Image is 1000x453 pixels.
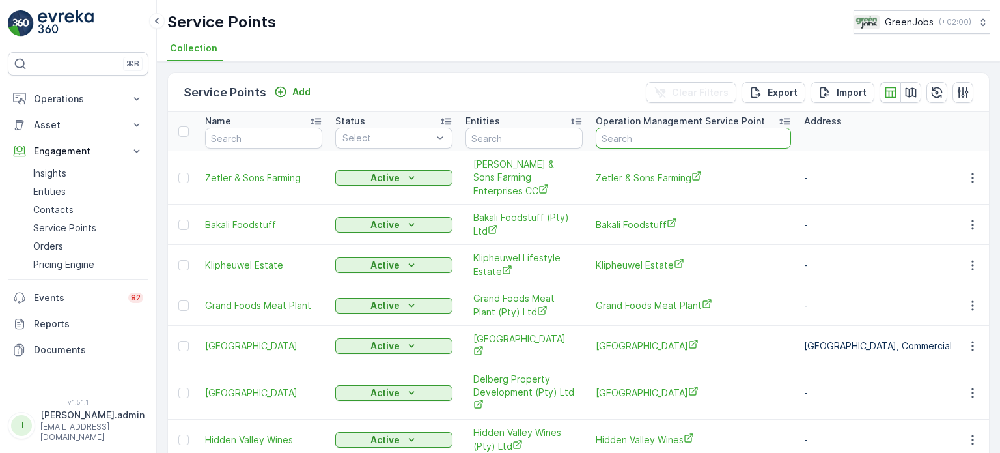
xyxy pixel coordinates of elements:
[178,220,189,230] div: Toggle Row Selected
[8,337,148,363] a: Documents
[28,219,148,237] a: Service Points
[370,299,400,312] p: Active
[34,93,122,106] p: Operations
[742,82,805,103] button: Export
[335,217,452,233] button: Active
[40,409,145,422] p: [PERSON_NAME].admin
[28,237,148,256] a: Orders
[473,211,575,238] a: Bakali Foodstuff (Pty) Ltd
[370,259,400,272] p: Active
[342,132,432,145] p: Select
[8,409,148,443] button: LL[PERSON_NAME].admin[EMAIL_ADDRESS][DOMAIN_NAME]
[672,86,729,99] p: Clear Filters
[646,82,736,103] button: Clear Filters
[596,433,791,446] a: Hidden Valley Wines
[167,12,276,33] p: Service Points
[184,83,266,102] p: Service Points
[131,293,141,303] p: 82
[854,15,880,29] img: Green_Jobs_Logo.png
[8,112,148,138] button: Asset
[370,171,400,184] p: Active
[596,339,791,353] a: Ellis Park
[8,10,34,37] img: logo
[473,332,575,359] a: Ellis Park
[205,259,322,272] a: Klipheuwel Estate
[596,258,791,272] span: Klipheuwel Estate
[473,332,575,359] span: [GEOGRAPHIC_DATA]
[292,85,311,98] p: Add
[465,115,500,128] p: Entities
[28,183,148,201] a: Entities
[596,218,791,231] a: Bakali Foodstuff
[596,115,765,128] p: Operation Management Service Point
[473,426,575,453] a: Hidden Valley Wines (Pty) Ltd
[205,387,322,400] a: Queens Gardens
[335,338,452,354] button: Active
[205,218,322,231] a: Bakali Foodstuff
[34,291,120,304] p: Events
[8,138,148,164] button: Engagement
[335,115,365,128] p: Status
[596,386,791,400] a: Queens Gardens
[335,385,452,401] button: Active
[205,433,322,446] a: Hidden Valley Wines
[205,115,231,128] p: Name
[178,300,189,311] div: Toggle Row Selected
[269,84,316,100] button: Add
[596,171,791,184] span: Zetler & Sons Farming
[596,386,791,400] span: [GEOGRAPHIC_DATA]
[811,82,874,103] button: Import
[205,171,322,184] a: Zetler & Sons Farming
[8,86,148,112] button: Operations
[473,158,575,197] a: S. Zetler & Sons Farming Enterprises CC
[40,422,145,443] p: [EMAIL_ADDRESS][DOMAIN_NAME]
[473,158,575,197] span: [PERSON_NAME] & Sons Farming Enterprises CC
[804,115,842,128] p: Address
[178,260,189,270] div: Toggle Row Selected
[205,299,322,312] a: Grand Foods Meat Plant
[205,340,322,353] a: Ellis Park
[335,170,452,186] button: Active
[370,387,400,400] p: Active
[473,373,575,413] a: Delberg Property Development (Pty) Ltd
[33,203,74,216] p: Contacts
[34,119,122,132] p: Asset
[335,432,452,448] button: Active
[178,435,189,445] div: Toggle Row Selected
[596,339,791,353] span: [GEOGRAPHIC_DATA]
[34,343,143,357] p: Documents
[33,185,66,198] p: Entities
[370,218,400,231] p: Active
[768,86,798,99] p: Export
[28,201,148,219] a: Contacts
[8,285,148,311] a: Events82
[178,173,189,183] div: Toggle Row Selected
[8,398,148,406] span: v 1.51.1
[465,128,583,149] input: Search
[205,128,322,149] input: Search
[8,311,148,337] a: Reports
[11,415,32,436] div: LL
[854,10,990,34] button: GreenJobs(+02:00)
[28,164,148,183] a: Insights
[939,17,971,27] p: ( +02:00 )
[33,222,96,235] p: Service Points
[473,252,575,278] a: Klipheuwel Lifestyle Estate
[596,299,791,312] span: Grand Foods Meat Plant
[596,128,791,149] input: Search
[178,388,189,398] div: Toggle Row Selected
[473,292,575,319] a: Grand Foods Meat Plant (Pty) Ltd
[205,340,322,353] span: [GEOGRAPHIC_DATA]
[335,257,452,273] button: Active
[335,298,452,314] button: Active
[28,256,148,274] a: Pricing Engine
